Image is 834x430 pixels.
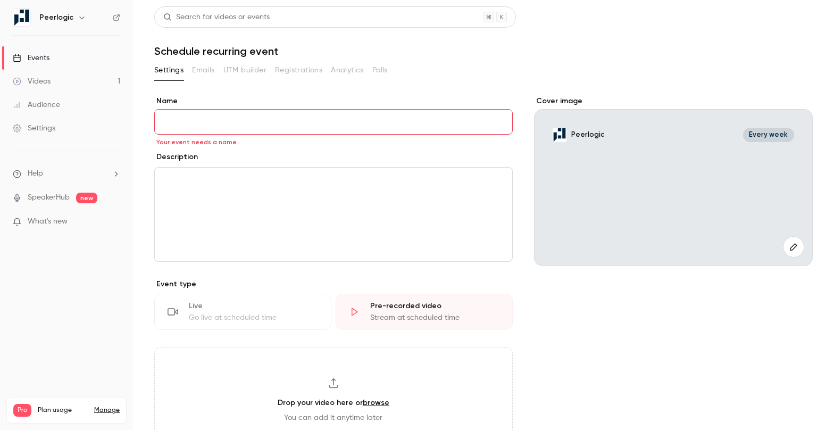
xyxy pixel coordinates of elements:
label: Name [154,96,513,106]
label: Cover image [534,96,813,106]
h3: Drop your video here or [278,397,389,408]
div: Pre-recorded video [370,301,499,311]
div: LiveGo live at scheduled time [154,294,331,330]
span: UTM builder [223,65,266,76]
div: editor [155,168,512,261]
span: What's new [28,216,68,227]
span: Plan usage [38,406,88,415]
button: Settings [154,62,184,79]
div: Events [13,53,49,63]
h6: Peerlogic [39,12,73,23]
a: browse [363,398,389,407]
div: Stream at scheduled time [370,312,499,323]
div: Settings [13,123,55,134]
p: Peerlogic [571,130,604,139]
div: Videos [13,76,51,87]
div: Pre-recorded videoStream at scheduled time [336,294,513,330]
div: Live [189,301,318,311]
section: description [154,167,513,262]
span: Emails [192,65,214,76]
label: Description [154,152,198,162]
a: Manage [94,406,120,415]
span: new [76,193,97,203]
p: Event type [154,279,513,290]
span: Registrations [275,65,322,76]
span: You can add it anytime later [284,412,382,423]
iframe: Noticeable Trigger [107,217,120,227]
span: Pro [13,404,31,417]
span: Polls [372,65,388,76]
img: Peerlogic [13,9,30,26]
span: Help [28,168,43,179]
div: Search for videos or events [163,12,270,23]
span: Every week [743,128,794,142]
h1: Schedule recurring event [154,45,813,57]
li: help-dropdown-opener [13,168,120,179]
a: SpeakerHub [28,192,70,203]
div: Audience [13,100,60,110]
span: Analytics [331,65,364,76]
span: Your event needs a name [156,138,237,146]
div: Go live at scheduled time [189,312,318,323]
